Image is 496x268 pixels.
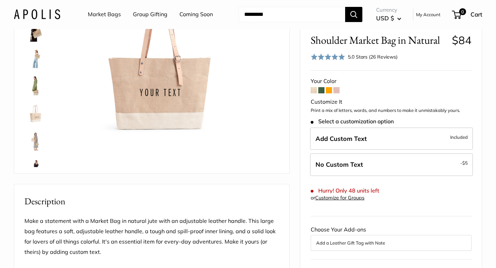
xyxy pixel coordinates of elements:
[179,9,213,20] a: Coming Soon
[23,156,48,181] a: Shoulder Market Bag in Natural
[88,9,121,20] a: Market Bags
[24,195,279,208] h2: Description
[310,127,473,150] label: Add Custom Text
[24,130,46,152] img: Shoulder Market Bag in Natural
[239,7,345,22] input: Search...
[316,161,363,168] span: No Custom Text
[348,53,397,61] div: 5.0 Stars (26 Reviews)
[23,73,48,98] a: Shoulder Market Bag in Natural
[376,14,394,22] span: USD $
[311,52,397,62] div: 5.0 Stars (26 Reviews)
[376,13,401,24] button: USD $
[24,47,46,69] img: Shoulder Market Bag in Natural
[452,33,472,47] span: $84
[460,159,468,167] span: -
[471,11,482,18] span: Cart
[311,193,364,203] div: or
[24,75,46,97] img: Shoulder Market Bag in Natural
[311,97,472,107] div: Customize It
[376,5,401,15] span: Currency
[316,239,466,247] button: Add a Leather Gift Tag with Note
[416,10,441,19] a: My Account
[311,187,379,194] span: Hurry! Only 48 units left
[14,9,60,19] img: Apolis
[311,107,472,114] p: Print a mix of letters, words, and numbers to make it unmistakably yours.
[311,34,447,47] span: Shoulder Market Bag in Natural
[316,134,367,142] span: Add Custom Text
[23,128,48,153] a: Shoulder Market Bag in Natural
[310,153,473,176] label: Leave Blank
[462,160,468,166] span: $5
[24,20,46,42] img: Shoulder Market Bag in Natural
[315,195,364,201] a: Customize for Groups
[311,76,472,86] div: Your Color
[450,133,468,141] span: Included
[345,7,362,22] button: Search
[24,102,46,124] img: Shoulder Market Bag in Natural
[453,9,482,20] a: 0 Cart
[311,118,394,125] span: Select a customization option
[23,18,48,43] a: Shoulder Market Bag in Natural
[311,225,472,251] div: Choose Your Add-ons
[24,216,279,257] p: Make a statement with a Market Bag in natural jute with an adjustable leather handle. This large ...
[459,8,466,15] span: 0
[23,46,48,71] a: Shoulder Market Bag in Natural
[24,157,46,179] img: Shoulder Market Bag in Natural
[23,101,48,126] a: Shoulder Market Bag in Natural
[133,9,167,20] a: Group Gifting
